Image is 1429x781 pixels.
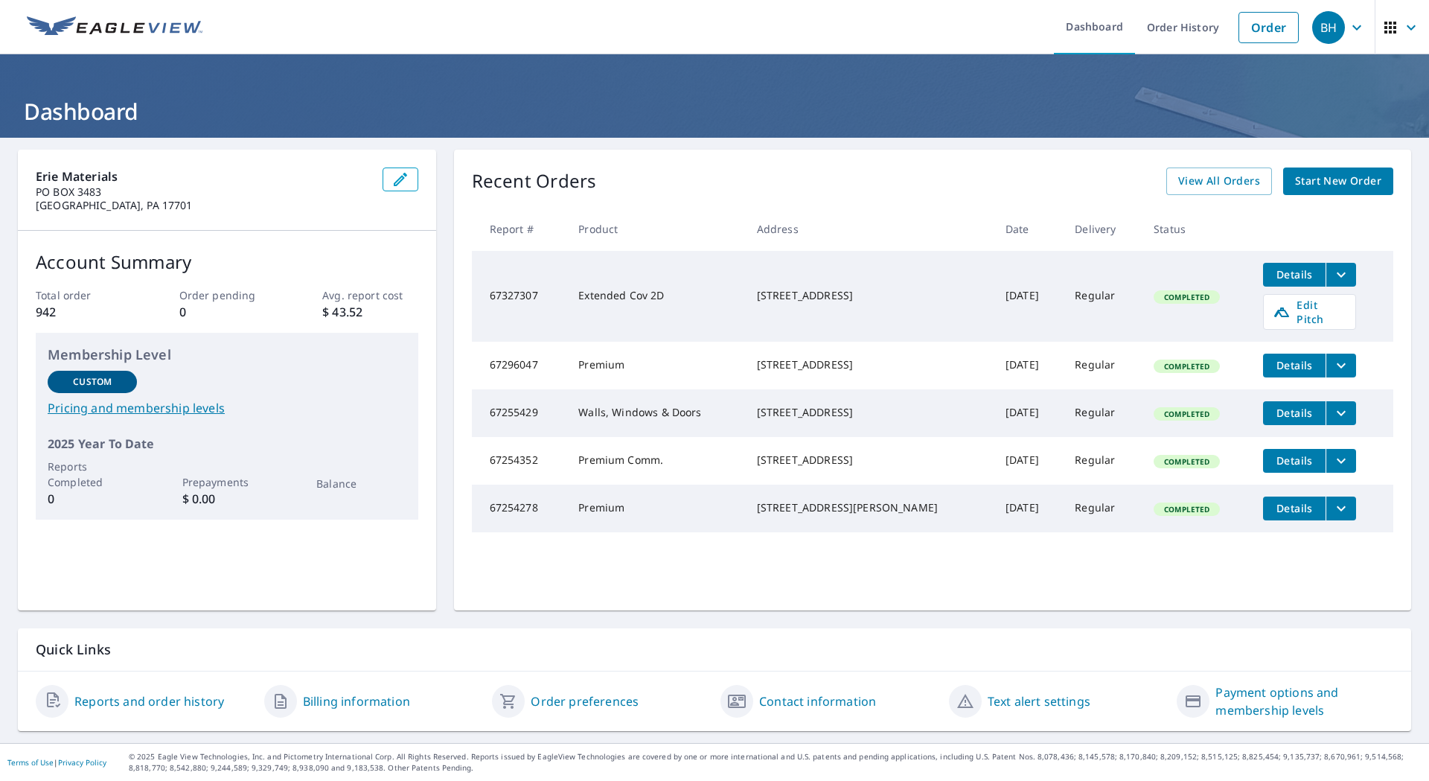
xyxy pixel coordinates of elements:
p: Balance [316,476,406,491]
button: filesDropdownBtn-67255429 [1326,401,1356,425]
p: 0 [48,490,137,508]
p: Erie Materials [36,168,371,185]
span: Details [1272,406,1317,420]
td: 67296047 [472,342,567,389]
div: [STREET_ADDRESS] [757,288,982,303]
p: Custom [73,375,112,389]
a: Order preferences [531,692,639,710]
span: Completed [1155,292,1218,302]
p: Avg. report cost [322,287,418,303]
p: PO BOX 3483 [36,185,371,199]
a: Terms of Use [7,757,54,768]
button: filesDropdownBtn-67254352 [1326,449,1356,473]
a: Order [1238,12,1299,43]
td: Premium [566,342,744,389]
span: Completed [1155,504,1218,514]
td: Regular [1063,485,1142,532]
td: Regular [1063,342,1142,389]
a: Edit Pitch [1263,294,1356,330]
a: Pricing and membership levels [48,399,406,417]
p: $ 43.52 [322,303,418,321]
td: Premium [566,485,744,532]
td: [DATE] [994,251,1063,342]
p: Recent Orders [472,168,597,195]
p: Prepayments [182,474,272,490]
button: detailsBtn-67254278 [1263,497,1326,520]
th: Date [994,207,1063,251]
a: Payment options and membership levels [1215,683,1393,719]
p: Account Summary [36,249,418,275]
span: Details [1272,267,1317,281]
span: Details [1272,358,1317,372]
button: filesDropdownBtn-67254278 [1326,497,1356,520]
button: detailsBtn-67327307 [1263,263,1326,287]
p: Reports Completed [48,459,137,490]
p: Membership Level [48,345,406,365]
div: [STREET_ADDRESS] [757,405,982,420]
div: [STREET_ADDRESS] [757,357,982,372]
a: Contact information [759,692,876,710]
a: Text alert settings [988,692,1090,710]
td: 67327307 [472,251,567,342]
a: View All Orders [1166,168,1272,195]
td: [DATE] [994,437,1063,485]
th: Address [745,207,994,251]
div: [STREET_ADDRESS] [757,453,982,468]
button: detailsBtn-67296047 [1263,354,1326,377]
button: detailsBtn-67255429 [1263,401,1326,425]
a: Start New Order [1283,168,1393,195]
span: Details [1272,501,1317,515]
span: Completed [1155,409,1218,419]
a: Reports and order history [74,692,224,710]
td: 67255429 [472,389,567,437]
td: Extended Cov 2D [566,251,744,342]
h1: Dashboard [18,96,1411,127]
div: [STREET_ADDRESS][PERSON_NAME] [757,500,982,515]
td: Regular [1063,389,1142,437]
p: $ 0.00 [182,490,272,508]
p: © 2025 Eagle View Technologies, Inc. and Pictometry International Corp. All Rights Reserved. Repo... [129,751,1422,774]
span: Completed [1155,456,1218,467]
button: filesDropdownBtn-67296047 [1326,354,1356,377]
p: | [7,758,106,767]
p: Total order [36,287,131,303]
td: [DATE] [994,485,1063,532]
button: detailsBtn-67254352 [1263,449,1326,473]
div: BH [1312,11,1345,44]
p: [GEOGRAPHIC_DATA], PA 17701 [36,199,371,212]
td: [DATE] [994,342,1063,389]
th: Report # [472,207,567,251]
a: Privacy Policy [58,757,106,768]
span: Details [1272,453,1317,468]
p: 942 [36,303,131,321]
th: Product [566,207,744,251]
span: View All Orders [1178,172,1260,191]
td: Walls, Windows & Doors [566,389,744,437]
span: Edit Pitch [1273,298,1346,326]
button: filesDropdownBtn-67327307 [1326,263,1356,287]
td: 67254278 [472,485,567,532]
img: EV Logo [27,16,202,39]
td: Premium Comm. [566,437,744,485]
p: 2025 Year To Date [48,435,406,453]
th: Status [1142,207,1251,251]
td: Regular [1063,437,1142,485]
td: [DATE] [994,389,1063,437]
span: Completed [1155,361,1218,372]
p: Quick Links [36,640,1393,659]
td: 67254352 [472,437,567,485]
a: Billing information [303,692,410,710]
p: Order pending [179,287,275,303]
span: Start New Order [1295,172,1381,191]
p: 0 [179,303,275,321]
td: Regular [1063,251,1142,342]
th: Delivery [1063,207,1142,251]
